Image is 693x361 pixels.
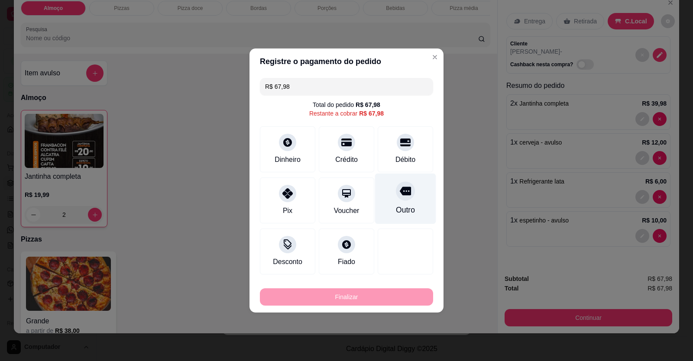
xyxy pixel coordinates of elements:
div: Desconto [273,257,302,267]
div: Dinheiro [275,155,301,165]
div: R$ 67,98 [359,109,384,118]
div: Restante a cobrar [309,109,384,118]
div: Crédito [335,155,358,165]
div: Voucher [334,206,359,216]
input: Ex.: hambúrguer de cordeiro [265,78,428,95]
div: Débito [395,155,415,165]
div: R$ 67,98 [356,100,380,109]
div: Pix [283,206,292,216]
button: Close [428,50,442,64]
div: Outro [396,204,415,216]
div: Fiado [338,257,355,267]
div: Total do pedido [313,100,380,109]
header: Registre o pagamento do pedido [249,48,444,74]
